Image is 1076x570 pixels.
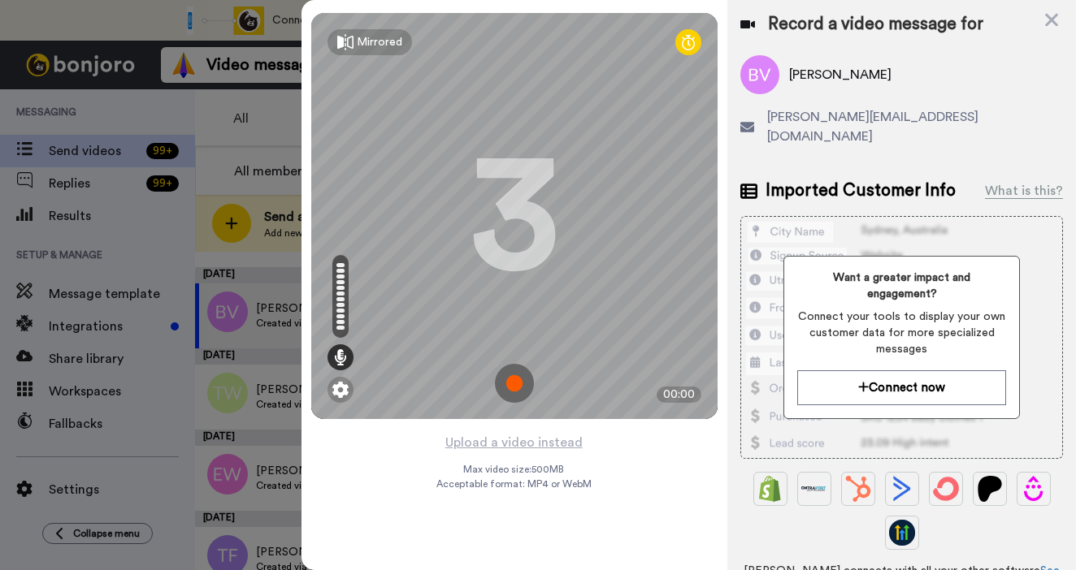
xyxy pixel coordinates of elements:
[797,370,1005,405] button: Connect now
[797,270,1005,302] span: Want a greater impact and engagement?
[1021,476,1047,502] img: Drip
[470,155,559,277] div: 3
[436,477,592,490] span: Acceptable format: MP4 or WebM
[766,179,956,203] span: Imported Customer Info
[801,476,827,502] img: Ontraport
[933,476,959,502] img: ConvertKit
[845,476,871,502] img: Hubspot
[332,382,349,398] img: ic_gear.svg
[464,463,565,476] span: Max video size: 500 MB
[889,476,915,502] img: ActiveCampaign
[977,476,1003,502] img: Patreon
[889,520,915,546] img: GoHighLevel
[440,432,588,453] button: Upload a video instead
[757,476,783,502] img: Shopify
[797,309,1005,357] span: Connect your tools to display your own customer data for more specialized messages
[495,364,534,403] img: ic_record_start.svg
[657,386,701,403] div: 00:00
[985,181,1063,201] div: What is this?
